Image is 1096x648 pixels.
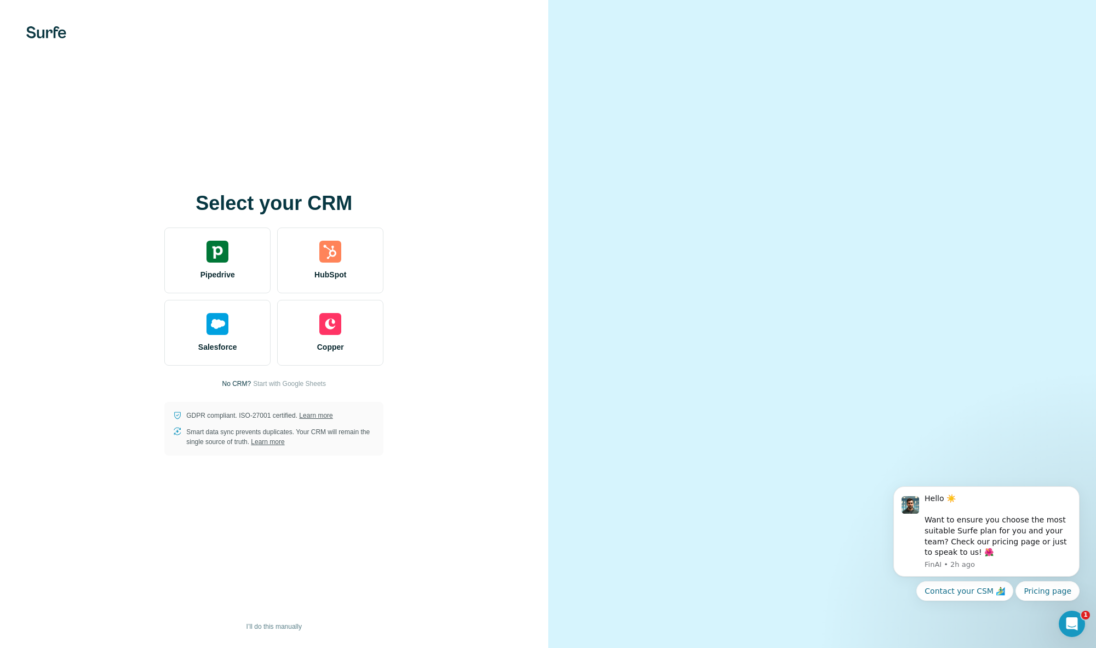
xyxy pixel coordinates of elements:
p: GDPR compliant. ISO-27001 certified. [186,411,332,420]
span: I’ll do this manually [246,622,302,632]
img: copper's logo [319,313,341,335]
img: Surfe's logo [26,26,66,38]
iframe: Intercom notifications message [877,450,1096,618]
img: pipedrive's logo [206,241,228,263]
span: Copper [317,342,344,353]
span: Salesforce [198,342,237,353]
h1: Select your CRM [164,192,383,214]
iframe: Intercom live chat [1059,611,1085,637]
button: I’ll do this manually [239,618,309,635]
p: Smart data sync prevents duplicates. Your CRM will remain the single source of truth. [186,427,375,447]
span: 1 [1081,611,1090,619]
a: Learn more [299,412,332,419]
span: Pipedrive [200,269,235,280]
button: Start with Google Sheets [253,379,326,389]
p: No CRM? [222,379,251,389]
img: salesforce's logo [206,313,228,335]
img: hubspot's logo [319,241,341,263]
a: Learn more [251,438,284,446]
span: HubSpot [314,269,346,280]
